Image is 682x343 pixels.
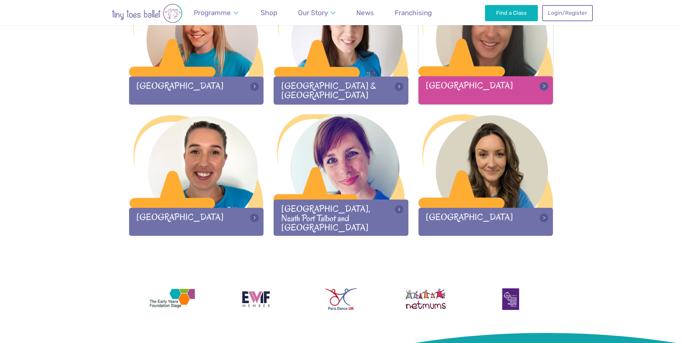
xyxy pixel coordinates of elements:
[148,288,195,310] img: The Early Years Foundation Stage
[261,9,277,17] span: Shop
[274,77,408,104] div: [GEOGRAPHIC_DATA] & [GEOGRAPHIC_DATA]
[298,9,328,17] span: Our Story
[194,9,231,17] span: Programme
[239,288,273,310] img: Encouraging Women Into Franchising
[257,4,281,21] a: Shop
[353,4,377,21] a: News
[356,9,374,17] span: News
[294,4,339,21] a: Our Story
[418,76,553,104] div: [GEOGRAPHIC_DATA]
[90,4,205,23] img: tiny toes ballet
[392,4,435,21] a: Franchising
[325,288,356,310] img: Para Dance UK
[191,4,242,21] a: Programme
[418,208,553,235] div: [GEOGRAPHIC_DATA]
[542,5,592,21] a: Login/Register
[129,114,264,235] a: [GEOGRAPHIC_DATA]
[129,208,264,235] div: [GEOGRAPHIC_DATA]
[274,114,408,235] a: [GEOGRAPHIC_DATA], Neath Port Talbot and [GEOGRAPHIC_DATA]
[274,200,408,235] div: [GEOGRAPHIC_DATA], Neath Port Talbot and [GEOGRAPHIC_DATA]
[129,77,264,104] div: [GEOGRAPHIC_DATA]
[418,114,553,235] a: [GEOGRAPHIC_DATA]
[485,5,538,21] a: Find a Class
[395,9,432,17] span: Franchising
